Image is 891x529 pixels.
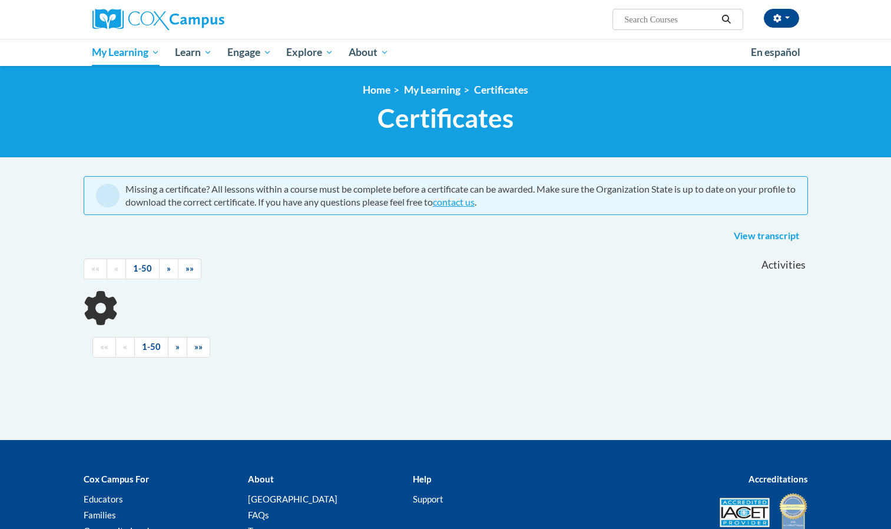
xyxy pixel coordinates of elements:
a: [GEOGRAPHIC_DATA] [248,494,337,504]
a: Certificates [474,84,528,96]
div: Main menu [75,39,817,66]
span: Explore [286,45,333,59]
a: Previous [107,259,126,279]
b: Accreditations [748,474,808,484]
span: My Learning [92,45,160,59]
button: Account Settings [764,9,799,28]
img: Accredited IACET® Provider [720,498,770,527]
a: Begining [84,259,107,279]
a: End [178,259,201,279]
span: Certificates [377,103,514,134]
span: «« [91,263,100,273]
button: Search [717,12,735,27]
a: Cox Campus [92,9,316,30]
a: Educators [84,494,123,504]
a: My Learning [404,84,461,96]
span: Activities [761,259,806,272]
span: En español [751,46,800,58]
span: Engage [227,45,271,59]
span: » [167,263,171,273]
a: Begining [92,337,116,358]
a: My Learning [85,39,168,66]
a: Support [413,494,443,504]
input: Search Courses [623,12,717,27]
a: Explore [279,39,341,66]
span: « [123,342,127,352]
a: contact us [433,196,475,207]
img: Cox Campus [92,9,224,30]
span: About [349,45,389,59]
span: « [114,263,118,273]
b: Help [413,474,431,484]
a: Families [84,510,116,520]
span: »» [186,263,194,273]
span: «« [100,342,108,352]
a: View transcript [725,227,808,246]
a: 1-50 [125,259,160,279]
span: »» [194,342,203,352]
div: Missing a certificate? All lessons within a course must be complete before a certificate can be a... [125,183,796,209]
b: About [248,474,274,484]
a: Next [159,259,178,279]
a: Home [363,84,390,96]
a: Engage [220,39,279,66]
a: Learn [167,39,220,66]
a: About [341,39,396,66]
b: Cox Campus For [84,474,149,484]
a: Previous [115,337,135,358]
a: En español [743,40,808,65]
a: FAQs [248,510,269,520]
a: 1-50 [134,337,168,358]
a: Next [168,337,187,358]
span: » [175,342,180,352]
span: Learn [175,45,212,59]
a: End [187,337,210,358]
